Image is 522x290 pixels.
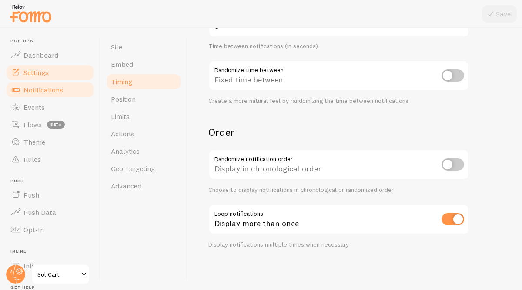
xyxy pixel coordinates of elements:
[111,77,132,86] span: Timing
[23,51,58,59] span: Dashboard
[23,120,42,129] span: Flows
[5,64,95,81] a: Settings
[106,160,182,177] a: Geo Targeting
[23,86,63,94] span: Notifications
[5,204,95,221] a: Push Data
[106,125,182,142] a: Actions
[5,46,95,64] a: Dashboard
[23,138,45,146] span: Theme
[106,38,182,56] a: Site
[9,2,53,24] img: fomo-relay-logo-orange.svg
[208,97,469,105] div: Create a more natural feel by randomizing the time between notifications
[111,60,133,69] span: Embed
[208,204,469,236] div: Display more than once
[111,112,130,121] span: Limits
[23,208,56,217] span: Push Data
[31,264,90,285] a: Sol Cart
[106,73,182,90] a: Timing
[5,221,95,238] a: Opt-In
[208,186,469,194] div: Choose to display notifications in chronological or randomized order
[111,43,122,51] span: Site
[47,121,65,129] span: beta
[23,261,40,270] span: Inline
[111,95,136,103] span: Position
[5,81,95,99] a: Notifications
[5,116,95,133] a: Flows beta
[5,133,95,151] a: Theme
[111,129,134,138] span: Actions
[106,177,182,194] a: Advanced
[106,108,182,125] a: Limits
[208,60,469,92] div: Fixed time between
[106,56,182,73] a: Embed
[23,103,45,112] span: Events
[5,151,95,168] a: Rules
[208,125,469,139] h2: Order
[37,269,79,280] span: Sol Cart
[23,68,49,77] span: Settings
[10,249,95,254] span: Inline
[208,149,469,181] div: Display in chronological order
[23,191,39,199] span: Push
[23,155,41,164] span: Rules
[10,178,95,184] span: Push
[5,186,95,204] a: Push
[111,147,140,155] span: Analytics
[106,90,182,108] a: Position
[111,181,141,190] span: Advanced
[23,225,44,234] span: Opt-In
[208,241,469,249] div: Display notifications multiple times when necessary
[208,43,469,50] div: Time between notifications (in seconds)
[106,142,182,160] a: Analytics
[111,164,155,173] span: Geo Targeting
[10,38,95,44] span: Pop-ups
[5,99,95,116] a: Events
[5,257,95,274] a: Inline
